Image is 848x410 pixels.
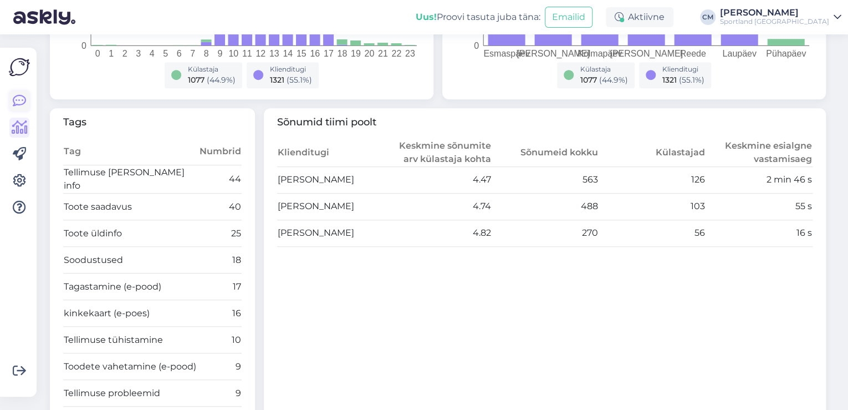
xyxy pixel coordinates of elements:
[63,165,197,194] td: Tellimuse [PERSON_NAME] info
[416,11,540,24] div: Proovi tasuta juba täna:
[270,64,312,74] div: Klienditugi
[283,48,293,58] tspan: 14
[242,48,252,58] tspan: 11
[545,7,592,28] button: Emailid
[391,48,401,58] tspan: 22
[610,48,683,58] tspan: [PERSON_NAME]
[337,48,347,58] tspan: 18
[81,41,86,50] tspan: 0
[207,75,236,85] span: ( 44.9 %)
[483,48,530,58] tspan: Esmaspäev
[277,115,813,130] span: Sõnumid tiimi poolt
[364,48,374,58] tspan: 20
[197,194,242,220] td: 40
[190,48,195,58] tspan: 7
[706,166,813,193] td: 2 min 46 s
[491,139,598,167] th: Sõnumeid kokku
[188,75,205,85] span: 1077
[706,193,813,220] td: 55 s
[270,75,284,85] span: 1321
[188,64,236,74] div: Külastaja
[277,139,384,167] th: Klienditugi
[680,48,706,58] tspan: Reede
[277,220,384,246] td: [PERSON_NAME]
[662,75,677,85] span: 1321
[491,220,598,246] td: 270
[63,139,197,165] th: Tag
[310,48,320,58] tspan: 16
[277,193,384,220] td: [PERSON_NAME]
[405,48,415,58] tspan: 23
[122,48,127,58] tspan: 2
[706,139,813,167] th: Keskmine esialgne vastamisaeg
[256,48,265,58] tspan: 12
[580,75,597,85] span: 1077
[9,57,30,78] img: Askly Logo
[324,48,334,58] tspan: 17
[606,7,673,27] div: Aktiivne
[722,48,756,58] tspan: Laupäev
[95,48,100,58] tspan: 0
[384,166,491,193] td: 4.47
[474,41,479,50] tspan: 0
[197,165,242,194] td: 44
[177,48,182,58] tspan: 6
[384,139,491,167] th: Keskmine sõnumite arv külastaja kohta
[217,48,222,58] tspan: 9
[136,48,141,58] tspan: 3
[63,274,197,300] td: Tagastamine (e-pood)
[384,220,491,246] td: 4.82
[517,48,590,58] tspan: [PERSON_NAME]
[580,64,628,74] div: Külastaja
[163,48,168,58] tspan: 5
[766,48,806,58] tspan: Pühapäev
[720,17,829,26] div: Sportland [GEOGRAPHIC_DATA]
[679,75,704,85] span: ( 55.1 %)
[599,139,706,167] th: Külastajad
[720,8,841,26] a: [PERSON_NAME]Sportland [GEOGRAPHIC_DATA]
[63,220,197,247] td: Toote üldinfo
[197,247,242,274] td: 18
[197,300,242,327] td: 16
[63,115,242,130] span: Tags
[599,193,706,220] td: 103
[63,353,197,380] td: Toodete vahetamine (e-pood)
[491,166,598,193] td: 563
[378,48,388,58] tspan: 21
[228,48,238,58] tspan: 10
[204,48,209,58] tspan: 8
[599,75,628,85] span: ( 44.9 %)
[416,12,437,22] b: Uus!
[197,327,242,353] td: 10
[599,220,706,246] td: 56
[63,327,197,353] td: Tellimuse tühistamine
[150,48,155,58] tspan: 4
[720,8,829,17] div: [PERSON_NAME]
[491,193,598,220] td: 488
[599,166,706,193] td: 126
[197,274,242,300] td: 17
[63,300,197,327] td: kinkekaart (e-poes)
[197,139,242,165] th: Numbrid
[351,48,361,58] tspan: 19
[269,48,279,58] tspan: 13
[706,220,813,246] td: 16 s
[109,48,114,58] tspan: 1
[63,380,197,407] td: Tellimuse probleemid
[287,75,312,85] span: ( 55.1 %)
[197,380,242,407] td: 9
[578,48,622,58] tspan: Kolmapäev
[197,220,242,247] td: 25
[297,48,306,58] tspan: 15
[63,194,197,220] td: Toote saadavus
[700,9,716,25] div: CM
[662,64,704,74] div: Klienditugi
[277,166,384,193] td: [PERSON_NAME]
[384,193,491,220] td: 4.74
[63,247,197,274] td: Soodustused
[197,353,242,380] td: 9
